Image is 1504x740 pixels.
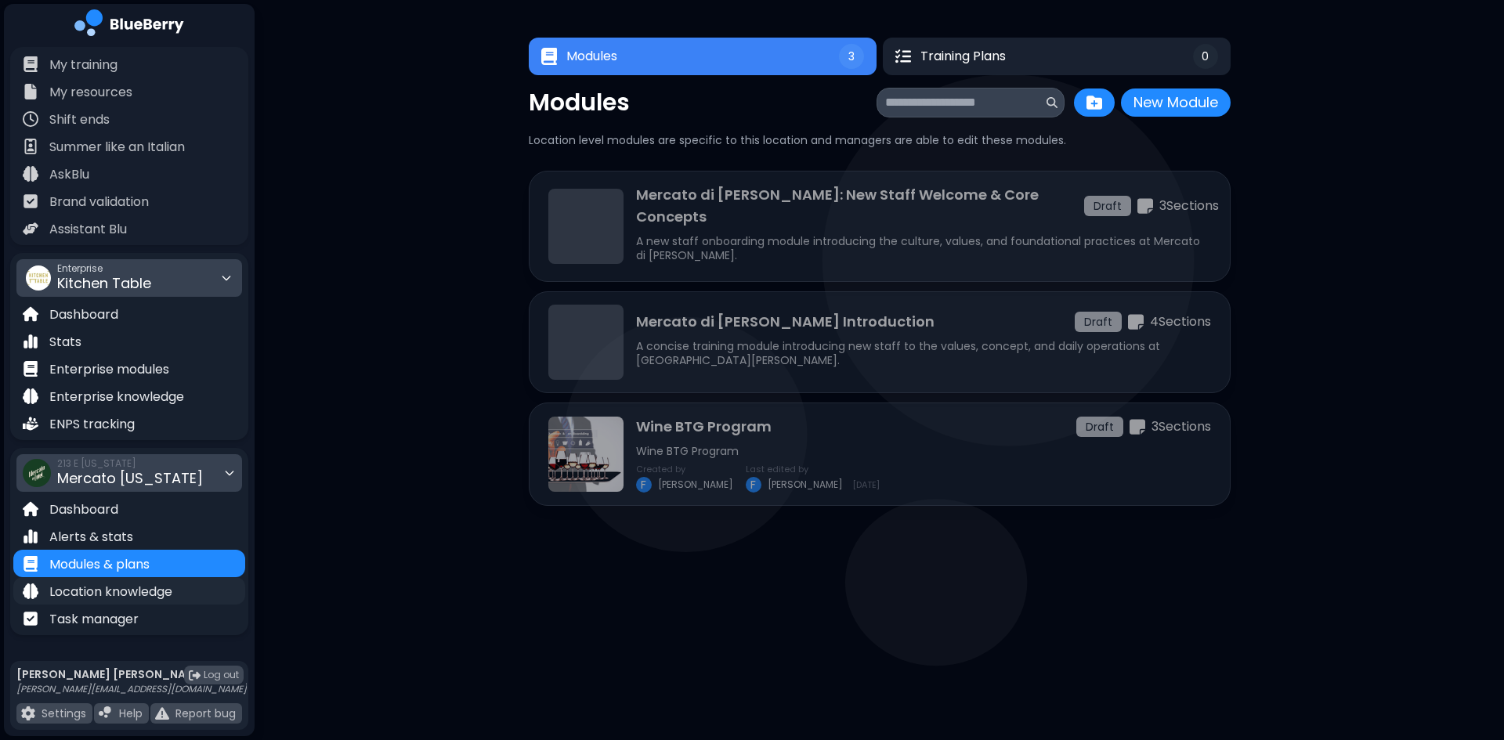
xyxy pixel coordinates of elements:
p: Enterprise modules [49,360,169,379]
span: Mercato [US_STATE] [57,468,203,488]
p: Created by [636,464,733,474]
div: Draft [1075,312,1122,332]
span: Enterprise [57,262,151,275]
img: Training Plans [895,49,911,64]
p: Modules & plans [49,555,150,574]
a: Wine BTG ProgramWine BTG ProgramDraftsections icon3SectionsWine BTG ProgramCreated byF[PERSON_NAM... [529,402,1231,506]
img: company logo [74,9,184,42]
p: AskBlu [49,165,89,184]
img: sections icon [1130,418,1145,436]
span: Log out [204,669,239,681]
img: file icon [23,611,38,626]
p: Wine BTG Program [636,416,772,438]
p: Assistant Blu [49,220,127,239]
p: 3 Section s [1159,197,1219,215]
img: file icon [23,193,38,209]
p: Help [119,706,143,720]
img: file icon [23,416,38,431]
img: file icon [23,334,38,349]
a: Mercato di [PERSON_NAME] IntroductionDraftsections icon4SectionsA concise training module introdu... [529,291,1231,393]
span: [DATE] [852,480,880,489]
img: file icon [21,706,35,720]
button: Training PlansTraining Plans0 [883,38,1231,75]
img: file icon [99,706,113,720]
span: Training Plans [920,47,1006,66]
img: sections icon [1128,313,1144,331]
p: My training [49,56,117,74]
img: file icon [23,84,38,99]
img: file icon [23,556,38,572]
img: file icon [23,501,38,517]
p: Alerts & stats [49,528,133,547]
span: [PERSON_NAME] [768,478,843,491]
p: Mercato di [PERSON_NAME] Introduction [636,311,935,333]
img: file icon [155,706,169,720]
p: Summer like an Italian [49,138,185,157]
img: file icon [23,221,38,236]
img: search icon [1047,97,1057,108]
span: F [641,478,646,492]
span: 213 E [US_STATE] [57,457,203,470]
div: Draft [1076,417,1123,437]
span: F [750,478,756,492]
p: Brand validation [49,193,149,211]
img: file icon [23,166,38,182]
p: A concise training module introducing new staff to the values, concept, and daily operations at [... [636,339,1211,367]
img: company thumbnail [26,265,51,291]
p: Settings [42,706,86,720]
img: file icon [23,583,38,599]
p: Stats [49,333,81,352]
p: A new staff onboarding module introducing the culture, values, and foundational practices at Merc... [636,234,1211,262]
p: Report bug [175,706,236,720]
span: Kitchen Table [57,273,151,293]
span: Modules [566,47,617,66]
span: 3 [848,49,855,63]
p: Modules [529,88,630,117]
span: [PERSON_NAME] [658,478,733,491]
img: sections icon [1137,197,1153,215]
p: Last edited by [746,464,880,474]
img: file icon [23,56,38,72]
p: Mercato di [PERSON_NAME]: New Staff Welcome & Core Concepts [636,184,1084,228]
img: file icon [23,388,38,404]
p: Location level modules are specific to this location and managers are able to edit these modules. [529,133,1231,147]
button: ModulesModules3 [529,38,877,75]
img: Modules [541,48,557,66]
p: Wine BTG Program [636,444,1211,458]
p: [PERSON_NAME][EMAIL_ADDRESS][DOMAIN_NAME] [16,683,247,695]
img: file icon [23,361,38,377]
p: My resources [49,83,132,102]
span: 0 [1202,49,1209,63]
img: file icon [23,306,38,322]
p: Dashboard [49,500,118,519]
img: Wine BTG Program [548,417,624,492]
p: 3 Section s [1151,417,1211,436]
p: [PERSON_NAME] [PERSON_NAME] [16,667,247,681]
img: folder plus icon [1086,95,1102,110]
p: ENPS tracking [49,415,135,434]
img: file icon [23,529,38,544]
p: Shift ends [49,110,110,129]
img: logout [189,670,201,681]
a: Mercato di [PERSON_NAME]: New Staff Welcome & Core ConceptsDraftsections icon3SectionsA new staff... [529,171,1231,282]
p: Enterprise knowledge [49,388,184,406]
img: file icon [23,139,38,154]
p: Task manager [49,610,139,629]
img: company thumbnail [23,459,51,487]
p: Dashboard [49,305,118,324]
div: Draft [1084,196,1131,216]
p: 4 Section s [1150,312,1211,331]
img: file icon [23,111,38,127]
p: Location knowledge [49,583,172,601]
button: New Module [1121,88,1231,117]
